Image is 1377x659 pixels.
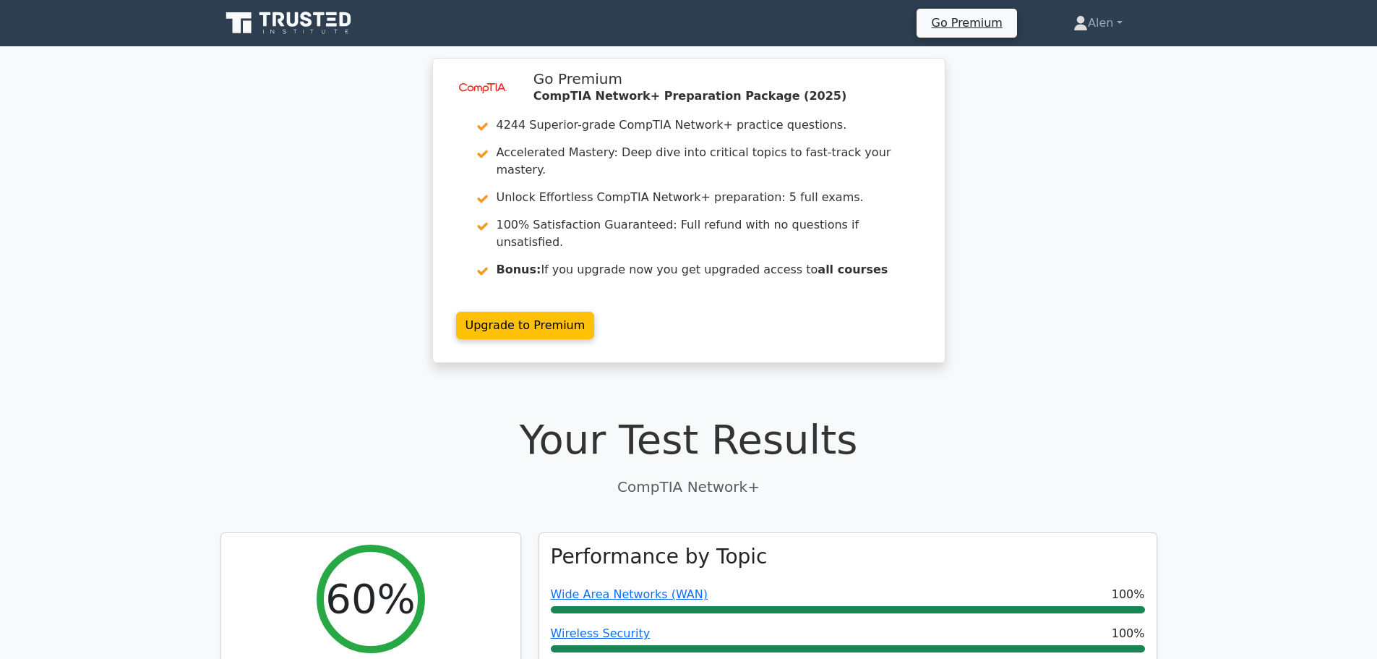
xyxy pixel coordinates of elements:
h2: 60% [325,574,415,623]
p: CompTIA Network+ [220,476,1157,498]
a: Wide Area Networks (WAN) [551,587,708,601]
a: Wireless Security [551,626,651,640]
a: Go Premium [922,13,1011,33]
h1: Your Test Results [220,415,1157,464]
a: Upgrade to Premium [456,312,595,339]
span: 100% [1112,586,1145,603]
span: 100% [1112,625,1145,642]
a: Alen [1039,9,1157,38]
h3: Performance by Topic [551,545,768,569]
